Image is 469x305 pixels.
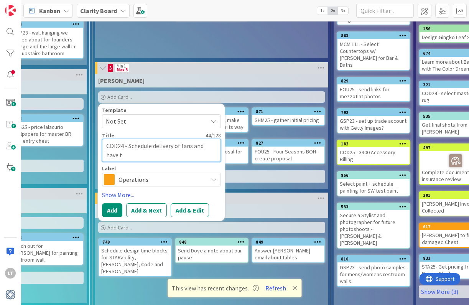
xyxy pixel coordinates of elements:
[14,235,83,240] div: 832
[11,115,83,146] div: 812C4S25 - price lalacurio wallpapers for master BR and entry chest
[252,239,324,246] div: 849
[11,115,83,122] div: 812
[11,234,83,265] div: 832reach out for [PERSON_NAME] for painting bedroom wall
[252,140,324,163] div: 827FOU25 - Four Seasons BOH - create proposal
[14,21,83,27] div: 604
[80,7,117,15] b: Clarity Board
[172,284,259,293] span: This view has recent changes.
[337,172,410,179] div: 856
[337,32,410,39] div: 863
[337,203,410,210] div: 533
[5,5,16,16] img: Visit kanbanzone.com
[256,239,324,245] div: 849
[256,109,324,114] div: 871
[102,132,114,139] label: Title
[337,147,410,164] div: COD25 - 3300 Accessory Billing
[263,283,289,293] button: Refresh
[176,239,248,246] div: 848
[117,64,126,68] div: Min 1
[337,140,410,164] div: 182COD25 - 3300 Accessory Billing
[252,246,324,262] div: Answer [PERSON_NAME] email about tables
[176,239,248,262] div: 848Send Dove a note about our pause
[11,241,83,265] div: reach out for [PERSON_NAME] for painting bedroom wall
[341,173,410,178] div: 856
[99,246,171,276] div: Schedule design time blocks for STARability, [PERSON_NAME], Code and [PERSON_NAME]
[337,140,410,147] div: 182
[107,63,114,73] span: 5
[337,256,410,262] div: 810
[98,77,145,84] span: Lisa T.
[39,6,60,15] span: Kanban
[337,77,410,84] div: 829
[102,203,122,217] button: Add
[102,190,221,199] a: Show More...
[337,116,410,133] div: GSP23 - set up trade account with Getty Images?
[14,116,83,121] div: 812
[341,204,410,209] div: 533
[252,108,324,115] div: 871
[337,203,410,248] div: 533Secure a Stylist and photographer for future photoshoots - [PERSON_NAME] & [PERSON_NAME]
[337,77,410,101] div: 829FOU25 - send links for mezzotint photos
[11,122,83,146] div: C4S25 - price lalacurio wallpapers for master BR and entry chest
[337,262,410,286] div: GSP23 - send photo samples for mens/womens restroom walls
[337,39,410,70] div: MCMIL LL - Select Countertops w/ [PERSON_NAME] for Bar & Baths
[327,7,338,15] span: 2x
[102,166,116,171] span: Label
[337,179,410,196] div: Select paint + schedule painting for SW test paint
[106,116,202,126] span: Not Set
[5,268,16,279] div: LT
[11,21,83,58] div: 604GSP23 - wall hanging we talked about for founders lounge and the large wall in the upstairs ba...
[252,147,324,163] div: FOU25 - Four Seasons BOH - create proposal
[102,107,127,113] span: Template
[102,139,221,162] textarea: COD24 - Schedule delivery of fans and have t
[256,140,324,146] div: 827
[99,239,171,246] div: 749
[107,94,132,101] span: Add Card...
[117,132,221,139] div: 44 / 128
[102,239,171,245] div: 749
[337,172,410,196] div: 856Select paint + schedule painting for SW test paint
[171,203,209,217] button: Add & Edit
[179,239,248,245] div: 848
[337,109,410,116] div: 792
[11,234,83,241] div: 832
[99,239,171,276] div: 749Schedule design time blocks for STARability, [PERSON_NAME], Code and [PERSON_NAME]
[341,110,410,115] div: 792
[337,109,410,133] div: 792GSP23 - set up trade account with Getty Images?
[341,256,410,262] div: 810
[337,256,410,286] div: 810GSP23 - send photo samples for mens/womens restroom walls
[117,68,128,72] div: Max 3
[252,115,324,125] div: SHM25 - gather initial pricing
[337,84,410,101] div: FOU25 - send links for mezzotint photos
[341,141,410,147] div: 182
[107,224,132,231] span: Add Card...
[5,289,16,300] img: avatar
[16,1,35,10] span: Support
[126,203,167,217] button: Add & Next
[252,108,324,125] div: 871SHM25 - gather initial pricing
[341,33,410,38] div: 863
[356,4,414,18] input: Quick Filter...
[252,239,324,262] div: 849Answer [PERSON_NAME] email about tables
[118,174,204,185] span: Operations
[11,28,83,58] div: GSP23 - wall hanging we talked about for founders lounge and the large wall in the upstairs bathroom
[317,7,327,15] span: 1x
[176,246,248,262] div: Send Dove a note about our pause
[337,32,410,70] div: 863MCMIL LL - Select Countertops w/ [PERSON_NAME] for Bar & Baths
[337,210,410,248] div: Secure a Stylist and photographer for future photoshoots - [PERSON_NAME] & [PERSON_NAME]
[11,21,83,28] div: 604
[341,78,410,84] div: 829
[252,140,324,147] div: 827
[338,7,348,15] span: 3x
